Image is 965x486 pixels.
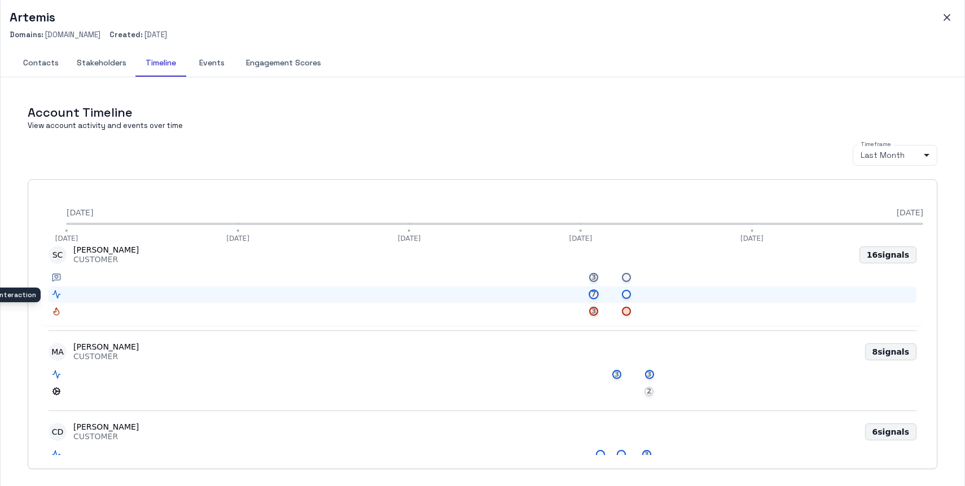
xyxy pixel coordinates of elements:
[28,121,183,131] p: View account activity and events over time
[10,9,167,25] h5: Artemis
[865,343,916,360] div: 8 signal s
[237,50,330,77] button: Engagement Scores
[591,289,596,299] span: 7
[644,450,648,459] span: 3
[49,447,916,462] div: Interaction
[49,366,916,382] div: Interaction
[569,234,593,243] div: [DATE]
[49,303,916,319] div: Support
[647,370,651,379] span: 3
[859,246,916,263] div: 16 signal s
[615,370,619,379] span: 3
[861,140,891,148] label: Timeframe
[591,273,596,282] span: 3
[591,307,596,316] span: 3
[853,145,937,166] div: Last Month
[135,50,186,77] button: Timeline
[109,30,167,41] p: [DATE]
[186,50,237,77] button: Events
[897,207,923,218] span: [DATE]
[647,387,651,396] span: 2
[226,234,249,243] div: [DATE]
[28,104,183,121] h5: Account Timeline
[49,383,916,399] div: Product Usage
[398,234,421,243] div: [DATE]
[865,423,916,440] div: 6 signal s
[740,234,764,243] div: [DATE]
[49,286,916,302] div: Interaction
[49,269,916,285] div: Sentiment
